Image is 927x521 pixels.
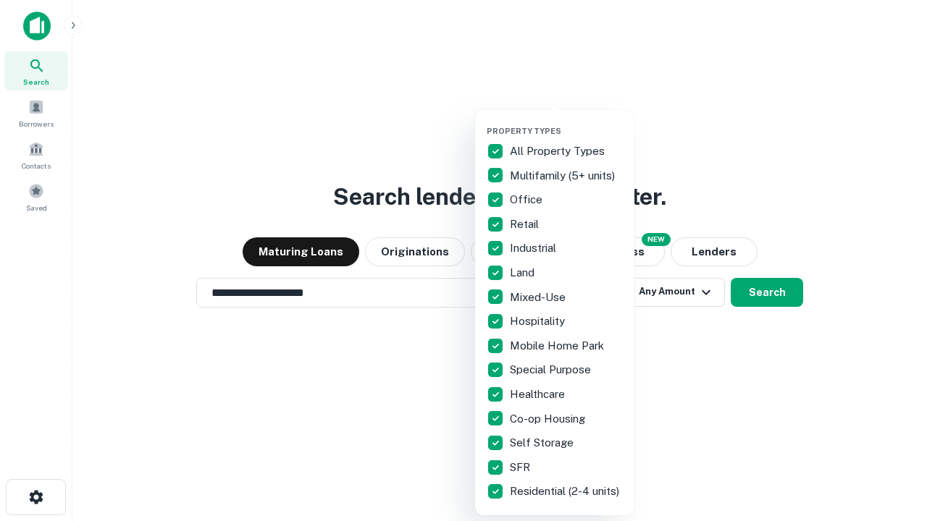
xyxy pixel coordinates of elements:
iframe: Chat Widget [855,405,927,475]
p: Land [510,264,537,281]
p: Industrial [510,240,559,257]
p: Multifamily (5+ units) [510,167,618,185]
p: All Property Types [510,143,608,160]
p: Office [510,191,545,208]
p: SFR [510,459,533,476]
p: Retail [510,216,542,233]
p: Co-op Housing [510,410,588,428]
p: Mixed-Use [510,289,569,306]
p: Special Purpose [510,361,594,378]
p: Mobile Home Park [510,337,607,355]
span: Property Types [487,127,561,135]
p: Healthcare [510,386,568,403]
p: Hospitality [510,313,568,330]
p: Residential (2-4 units) [510,483,622,500]
p: Self Storage [510,434,576,452]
